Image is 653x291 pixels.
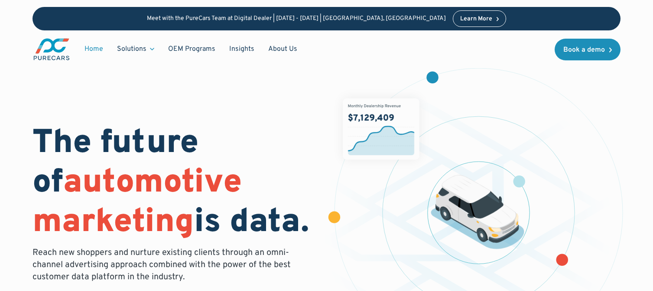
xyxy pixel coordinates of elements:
[32,162,242,244] span: automotive marketing
[117,44,146,54] div: Solutions
[343,98,419,159] img: chart showing monthly dealership revenue of $7m
[460,16,492,22] div: Learn More
[32,247,296,283] p: Reach new shoppers and nurture existing clients through an omni-channel advertising approach comb...
[78,41,110,57] a: Home
[555,39,621,60] a: Book a demo
[453,10,507,27] a: Learn More
[32,124,316,243] h1: The future of is data.
[161,41,222,57] a: OEM Programs
[563,46,605,53] div: Book a demo
[32,37,71,61] a: main
[431,175,524,249] img: illustration of a vehicle
[32,37,71,61] img: purecars logo
[147,15,446,23] p: Meet with the PureCars Team at Digital Dealer | [DATE] - [DATE] | [GEOGRAPHIC_DATA], [GEOGRAPHIC_...
[261,41,304,57] a: About Us
[110,41,161,57] div: Solutions
[222,41,261,57] a: Insights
